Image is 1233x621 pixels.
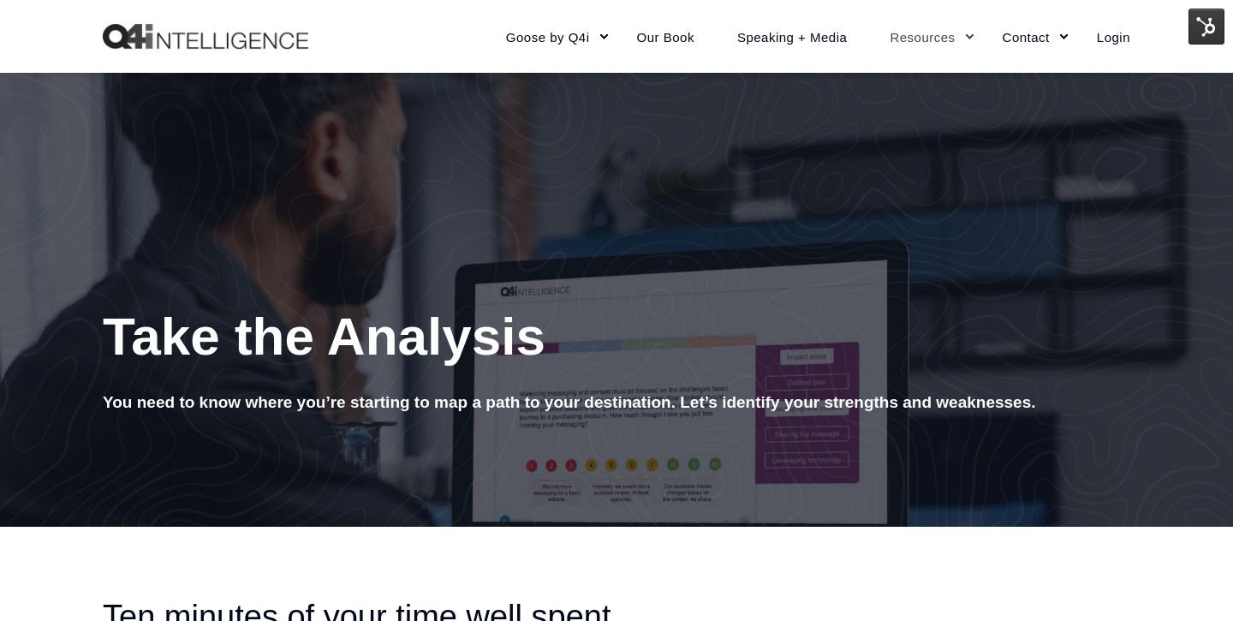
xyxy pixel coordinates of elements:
img: Q4intelligence, LLC logo [103,24,308,50]
iframe: Chat Widget [1147,539,1233,621]
a: Back to Home [103,24,308,50]
span: Take the Analysis [103,307,545,366]
span: You need to know where you’re starting to map a path to your destination. Let’s identify your str... [103,393,1036,411]
img: HubSpot Tools Menu Toggle [1188,9,1224,45]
